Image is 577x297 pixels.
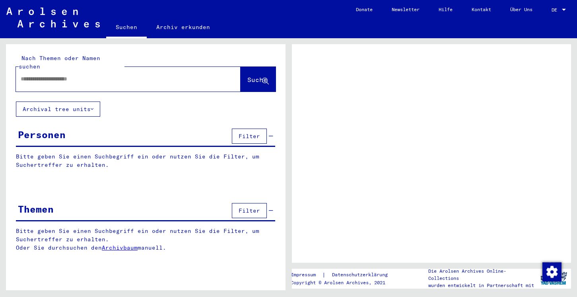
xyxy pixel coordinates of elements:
[19,55,100,70] mat-label: Nach Themen oder Namen suchen
[18,127,66,142] div: Personen
[291,271,322,279] a: Impressum
[147,18,220,37] a: Archiv erkunden
[232,129,267,144] button: Filter
[18,202,54,216] div: Themen
[539,268,569,288] img: yv_logo.png
[241,67,276,92] button: Suche
[428,282,536,289] p: wurden entwickelt in Partnerschaft mit
[106,18,147,38] a: Suchen
[232,203,267,218] button: Filter
[291,279,397,286] p: Copyright © Arolsen Archives, 2021
[239,207,260,214] span: Filter
[239,133,260,140] span: Filter
[326,271,397,279] a: Datenschutzerklärung
[16,102,100,117] button: Archival tree units
[247,76,267,84] span: Suche
[6,8,100,27] img: Arolsen_neg.svg
[542,262,561,281] img: Zustimmung ändern
[16,152,275,169] p: Bitte geben Sie einen Suchbegriff ein oder nutzen Sie die Filter, um Suchertreffer zu erhalten.
[552,7,560,13] span: DE
[16,227,276,252] p: Bitte geben Sie einen Suchbegriff ein oder nutzen Sie die Filter, um Suchertreffer zu erhalten. O...
[291,271,397,279] div: |
[102,244,138,251] a: Archivbaum
[428,268,536,282] p: Die Arolsen Archives Online-Collections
